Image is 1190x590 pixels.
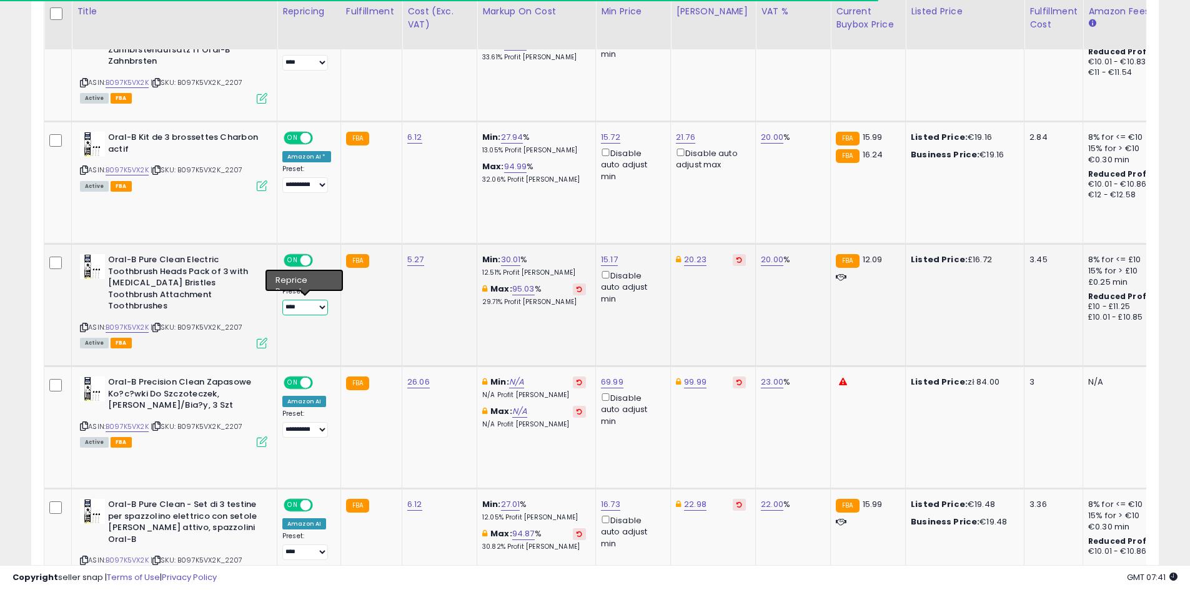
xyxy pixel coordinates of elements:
[108,254,260,315] b: Oral-B Pure Clean Electric Toothbrush Heads Pack of 3 with [MEDICAL_DATA] Bristles Toothbrush Att...
[504,160,527,173] a: 94.99
[911,498,968,510] b: Listed Price:
[346,132,369,145] small: FBA
[311,255,331,266] span: OFF
[911,376,968,388] b: Listed Price:
[761,5,825,18] div: VAT %
[108,499,260,548] b: Oral-B Pure Clean - Set di 3 testine per spazzolino elettrico con setole [PERSON_NAME] attivo, sp...
[407,498,422,511] a: 6.12
[282,287,331,315] div: Preset:
[80,132,105,157] img: 41fwN9nnppL._SL40_.jpg
[911,254,1014,265] div: £16.72
[601,513,661,549] div: Disable auto adjust min
[482,146,586,155] p: 13.05% Profit [PERSON_NAME]
[482,5,590,18] div: Markup on Cost
[676,146,746,170] div: Disable auto adjust max
[601,268,661,305] div: Disable auto adjust min
[111,181,132,192] span: FBA
[1029,132,1073,143] div: 2.84
[1029,376,1073,388] div: 3
[863,131,883,143] span: 15.99
[601,376,623,388] a: 69.99
[911,5,1019,18] div: Listed Price
[761,499,821,510] div: %
[106,165,149,175] a: B097K5VX2K
[761,253,783,266] a: 20.00
[676,131,695,144] a: 21.76
[512,528,535,540] a: 94.87
[162,571,217,583] a: Privacy Policy
[482,498,501,510] b: Min:
[482,254,586,277] div: %
[482,528,586,551] div: %
[761,498,783,511] a: 22.00
[282,410,331,438] div: Preset:
[346,254,369,268] small: FBA
[1029,499,1073,510] div: 3.36
[911,516,1014,528] div: €19.48
[490,376,509,388] b: Min:
[111,437,132,448] span: FBA
[509,376,524,388] a: N/A
[1088,18,1096,29] small: Amazon Fees.
[501,131,523,144] a: 27.94
[282,396,326,407] div: Amazon AI
[911,149,979,160] b: Business Price:
[911,132,1014,143] div: €19.16
[490,528,512,539] b: Max:
[482,283,586,307] div: %
[282,518,326,529] div: Amazon AI
[863,149,883,160] span: 16.24
[111,338,132,348] span: FBA
[482,268,586,277] p: 12.51% Profit [PERSON_NAME]
[836,132,859,145] small: FBA
[77,5,272,18] div: Title
[107,571,160,583] a: Terms of Use
[80,132,267,190] div: ASIN:
[911,131,968,143] b: Listed Price:
[761,376,821,388] div: %
[482,420,586,429] p: N/A Profit [PERSON_NAME]
[12,572,217,584] div: seller snap | |
[407,253,424,266] a: 5.27
[80,254,105,279] img: 41fwN9nnppL._SL40_.jpg
[80,93,109,104] span: All listings currently available for purchase on Amazon
[490,283,512,295] b: Max:
[346,499,369,513] small: FBA
[911,516,979,528] b: Business Price:
[863,498,883,510] span: 15.99
[282,165,331,193] div: Preset:
[80,499,105,524] img: 41fwN9nnppL._SL40_.jpg
[761,376,783,388] a: 23.00
[1029,254,1073,265] div: 3.45
[311,378,331,388] span: OFF
[106,77,149,88] a: B097K5VX2K
[676,5,750,18] div: [PERSON_NAME]
[863,253,883,265] span: 12.09
[346,5,397,18] div: Fulfillment
[111,93,132,104] span: FBA
[482,407,487,415] i: This overrides the store level max markup for this listing
[1029,5,1078,31] div: Fulfillment Cost
[761,132,821,143] div: %
[482,298,586,307] p: 29.71% Profit [PERSON_NAME]
[482,543,586,551] p: 30.82% Profit [PERSON_NAME]
[761,254,821,265] div: %
[311,133,331,144] span: OFF
[501,253,521,266] a: 30.01
[482,161,586,184] div: %
[482,513,586,522] p: 12.05% Profit [PERSON_NAME]
[80,254,267,347] div: ASIN:
[106,322,149,333] a: B097K5VX2K
[407,131,422,144] a: 6.12
[80,181,109,192] span: All listings currently available for purchase on Amazon
[911,253,968,265] b: Listed Price:
[684,253,707,266] a: 20.23
[482,253,501,265] b: Min:
[482,499,586,522] div: %
[80,376,267,446] div: ASIN:
[836,149,859,163] small: FBA
[1088,536,1170,546] b: Reduced Prof. Rng.
[1088,169,1170,179] b: Reduced Prof. Rng.
[601,391,661,427] div: Disable auto adjust min
[151,322,243,332] span: | SKU: B097K5VX2K_2207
